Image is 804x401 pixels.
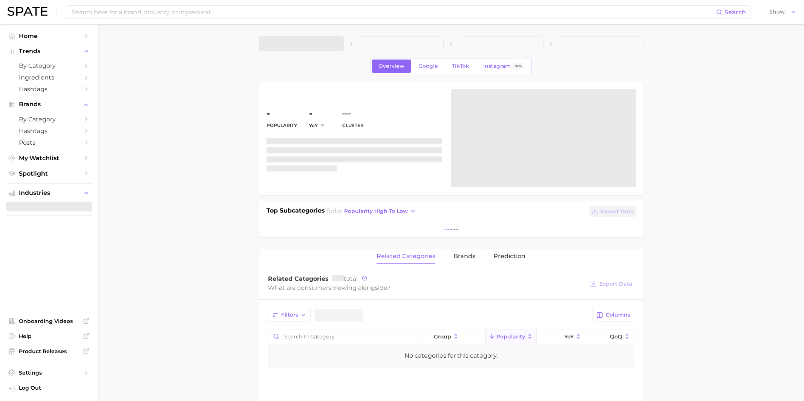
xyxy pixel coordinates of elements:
button: Popularity [485,329,537,344]
button: YoY [309,122,325,129]
span: Overview [378,63,404,69]
button: Export Data [588,279,634,289]
span: Brands [19,101,79,108]
span: brands [453,253,475,260]
span: Home [19,32,79,40]
span: TikTok [452,63,469,69]
span: by Category [19,116,79,123]
a: Hashtags [6,83,92,95]
span: Trends [19,48,79,55]
button: Export Data [590,206,636,217]
button: QoQ [585,329,634,344]
span: Popularity [496,334,525,340]
input: Search here for a brand, industry, or ingredient [71,6,716,18]
span: total [332,275,358,282]
button: Show [767,7,798,17]
a: Hashtags [6,125,92,137]
button: Brands [6,99,92,110]
span: Google [418,63,438,69]
span: by Category [19,62,79,69]
span: for by [327,207,418,214]
dt: Popularity [266,121,297,130]
span: Related Categories [268,275,329,282]
a: Help [6,331,92,342]
span: Product Releases [19,348,79,355]
button: Filters [268,309,311,321]
span: group [434,334,451,340]
img: SPATE [8,7,47,16]
a: by Category [6,60,92,72]
button: Columns [592,309,634,321]
a: Google [412,60,444,73]
h1: Top Subcategories [266,206,325,217]
span: Hashtags [19,86,79,93]
span: — [342,109,351,118]
span: Settings [19,369,79,376]
button: YoY [537,329,585,344]
span: Onboarding Videos [19,318,79,324]
a: Overview [372,60,411,73]
span: QoQ [610,334,622,340]
span: Beta [515,63,522,69]
button: group [421,329,485,344]
span: Ingredients [19,74,79,81]
dt: cluster [342,121,364,130]
a: TikTok [446,60,476,73]
span: YoY [564,334,574,340]
a: Product Releases [6,346,92,357]
a: Posts [6,137,92,148]
dd: - [266,109,297,118]
span: Spotlight [19,170,79,177]
button: Industries [6,187,92,199]
span: My Watchlist [19,155,79,162]
button: popularity high to low [342,206,418,216]
span: Search [724,9,746,16]
button: Trends [6,46,92,57]
input: Search in category [268,329,421,344]
a: Settings [6,367,92,378]
span: Log Out [19,384,86,391]
span: related categories [377,253,435,260]
span: Filters [281,312,298,318]
a: Home [6,30,92,42]
span: Columns [606,312,630,318]
span: YoY [309,122,318,129]
span: Prediction [493,253,525,260]
span: Hashtags [19,127,79,135]
span: Export Data [599,281,632,287]
span: popularity high to low [344,208,408,214]
a: My Watchlist [6,152,92,164]
div: No categories for this category. [404,351,498,360]
span: Export Data [601,208,634,215]
div: What are consumers viewing alongside ? [268,283,585,293]
a: Spotlight [6,168,92,179]
dd: - [309,109,330,118]
a: by Category [6,113,92,125]
span: Help [19,333,79,340]
span: Industries [19,190,79,196]
a: InstagramBeta [477,60,530,73]
a: Onboarding Videos [6,315,92,327]
span: Instagram [483,63,511,69]
a: Log out. Currently logged in with e-mail mathilde@spate.nyc. [6,382,92,395]
span: Show [769,10,786,14]
span: Posts [19,139,79,146]
a: Ingredients [6,72,92,83]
